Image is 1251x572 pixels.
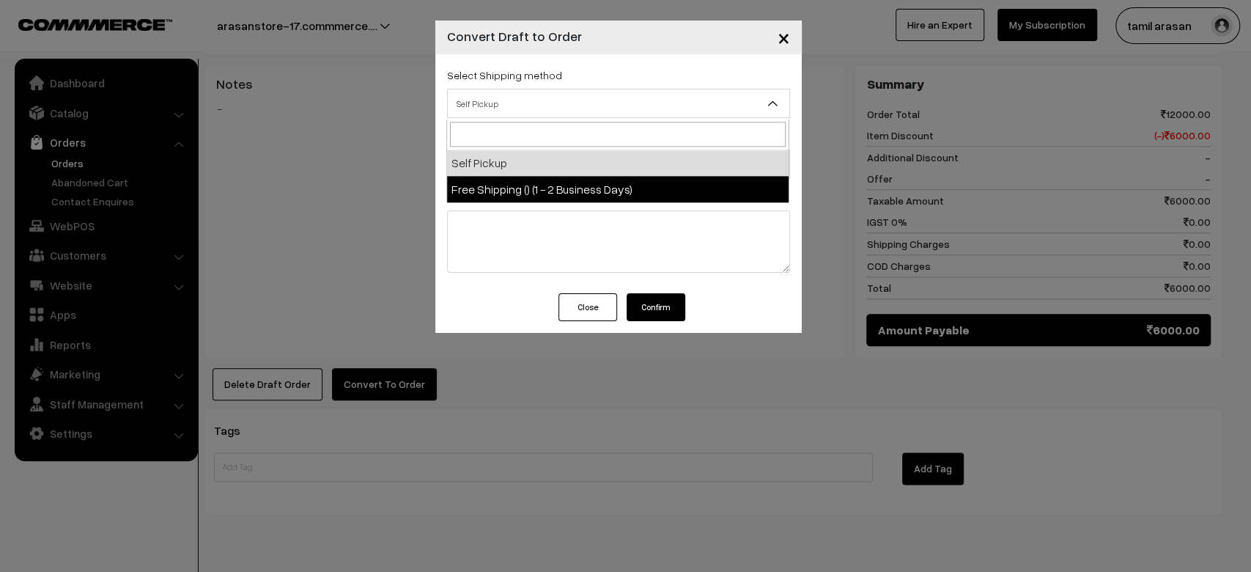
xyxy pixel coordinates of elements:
button: Close [558,293,617,321]
span: Self Pickup [447,89,790,118]
button: Close [766,15,802,60]
label: Select Shipping method [447,67,562,83]
li: Self Pickup [447,150,789,176]
button: Confirm [627,293,685,321]
span: Self Pickup [448,91,789,117]
li: Free Shipping () (1 - 2 Business Days) [447,176,789,202]
h4: Convert Draft to Order [447,26,582,46]
span: × [778,23,790,51]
